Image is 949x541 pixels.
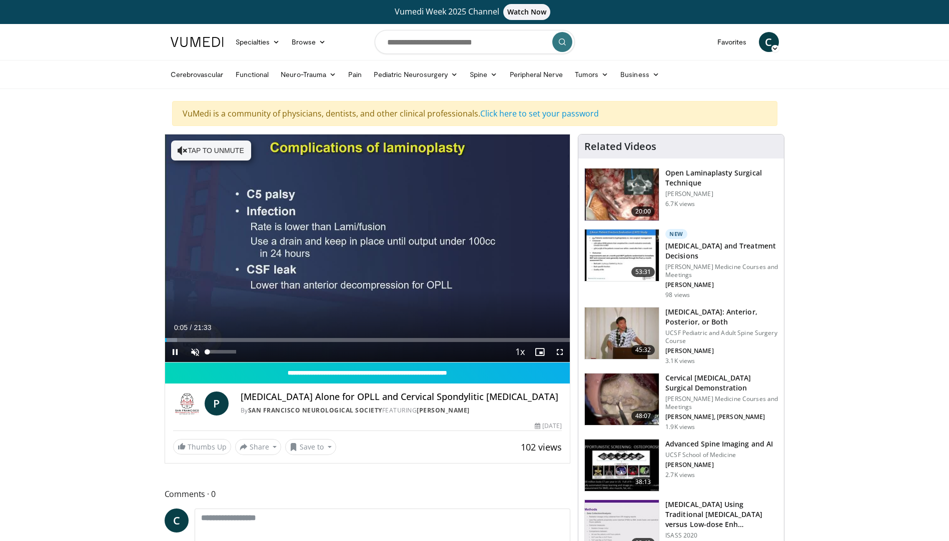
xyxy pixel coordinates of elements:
[614,64,665,84] a: Business
[665,395,778,411] p: [PERSON_NAME] Medicine Courses and Meetings
[569,64,615,84] a: Tumors
[171,140,251,160] button: Tap to unmute
[665,347,778,355] p: [PERSON_NAME]
[235,439,282,455] button: Share
[190,323,192,331] span: /
[503,4,551,20] span: Watch Now
[665,499,778,529] h3: [MEDICAL_DATA] Using Traditional [MEDICAL_DATA] versus Low-dose Enh…
[285,439,336,455] button: Save to
[665,168,778,188] h3: Open Laminaplasty Surgical Technique
[665,461,773,469] p: [PERSON_NAME]
[550,342,570,362] button: Fullscreen
[530,342,550,362] button: Enable picture-in-picture mode
[631,477,655,487] span: 38:13
[584,439,778,492] a: 38:13 Advanced Spine Imaging and AI UCSF School of Medicine [PERSON_NAME] 2.7K views
[665,373,778,393] h3: Cervical [MEDICAL_DATA] Surgical Demonstration
[631,267,655,277] span: 53:31
[342,64,368,84] a: Pain
[165,487,571,500] span: Comments 0
[194,323,211,331] span: 21:33
[584,168,778,221] a: 20:00 Open Laminaplasty Surgical Technique [PERSON_NAME] 6.7K views
[631,206,655,216] span: 20:00
[665,263,778,279] p: [PERSON_NAME] Medicine Courses and Meetings
[665,190,778,198] p: [PERSON_NAME]
[665,241,778,261] h3: [MEDICAL_DATA] and Treatment Decisions
[504,64,569,84] a: Peripheral Nerve
[521,441,562,453] span: 102 views
[185,342,205,362] button: Unmute
[665,229,687,239] p: New
[665,329,778,345] p: UCSF Pediatric and Adult Spine Surgery Course
[584,373,778,431] a: 48:07 Cervical [MEDICAL_DATA] Surgical Demonstration [PERSON_NAME] Medicine Courses and Meetings ...
[665,413,778,421] p: [PERSON_NAME], [PERSON_NAME]
[665,423,695,431] p: 1.9K views
[165,508,189,532] a: C
[665,357,695,365] p: 3.1K views
[584,229,778,299] a: 53:31 New [MEDICAL_DATA] and Treatment Decisions [PERSON_NAME] Medicine Courses and Meetings [PER...
[665,439,773,449] h3: Advanced Spine Imaging and AI
[464,64,503,84] a: Spine
[171,37,224,47] img: VuMedi Logo
[585,229,659,281] img: 37a1ca3d-d002-4404-841e-646848b90b5b.150x105_q85_crop-smart_upscale.jpg
[173,391,201,415] img: San Francisco Neurological Society
[665,531,778,539] p: ISASS 2020
[230,64,275,84] a: Functional
[665,281,778,289] p: [PERSON_NAME]
[172,4,777,20] a: Vumedi Week 2025 ChannelWatch Now
[585,307,659,359] img: 39881e2b-1492-44db-9479-cec6abaf7e70.150x105_q85_crop-smart_upscale.jpg
[665,451,773,459] p: UCSF School of Medicine
[368,64,464,84] a: Pediatric Neurosurgery
[165,342,185,362] button: Pause
[375,30,575,54] input: Search topics, interventions
[417,406,470,414] a: [PERSON_NAME]
[510,342,530,362] button: Playback Rate
[631,345,655,355] span: 45:32
[174,323,188,331] span: 0:05
[584,140,656,152] h4: Related Videos
[208,350,236,353] div: Volume Level
[585,373,659,425] img: 58157025-f9e2-4eaf-bae6-ce946b9fa9fb.150x105_q85_crop-smart_upscale.jpg
[241,391,562,402] h4: [MEDICAL_DATA] Alone for OPLL and Cervical Spondylitic [MEDICAL_DATA]
[172,101,777,126] div: VuMedi is a community of physicians, dentists, and other clinical professionals.
[230,32,286,52] a: Specialties
[665,291,690,299] p: 98 views
[665,307,778,327] h3: [MEDICAL_DATA]: Anterior, Posterior, or Both
[241,406,562,415] div: By FEATURING
[535,421,562,430] div: [DATE]
[205,391,229,415] a: P
[248,406,382,414] a: San Francisco Neurological Society
[759,32,779,52] a: C
[165,64,230,84] a: Cerebrovascular
[173,439,231,454] a: Thumbs Up
[165,338,570,342] div: Progress Bar
[584,307,778,365] a: 45:32 [MEDICAL_DATA]: Anterior, Posterior, or Both UCSF Pediatric and Adult Spine Surgery Course ...
[585,439,659,491] img: 6b20b019-4137-448d-985c-834860bb6a08.150x105_q85_crop-smart_upscale.jpg
[665,471,695,479] p: 2.7K views
[585,168,659,220] img: hell_1.png.150x105_q85_crop-smart_upscale.jpg
[286,32,332,52] a: Browse
[165,134,570,362] video-js: Video Player
[631,411,655,421] span: 48:07
[480,108,599,119] a: Click here to set your password
[275,64,342,84] a: Neuro-Trauma
[711,32,753,52] a: Favorites
[665,200,695,208] p: 6.7K views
